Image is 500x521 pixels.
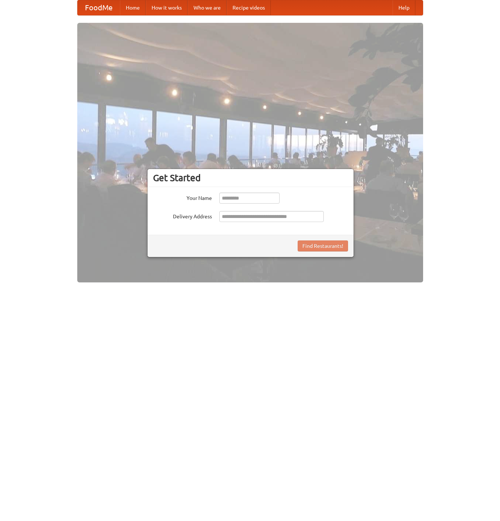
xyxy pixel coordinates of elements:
[78,0,120,15] a: FoodMe
[188,0,227,15] a: Who we are
[298,240,348,251] button: Find Restaurants!
[146,0,188,15] a: How it works
[393,0,415,15] a: Help
[120,0,146,15] a: Home
[153,172,348,183] h3: Get Started
[153,193,212,202] label: Your Name
[227,0,271,15] a: Recipe videos
[153,211,212,220] label: Delivery Address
